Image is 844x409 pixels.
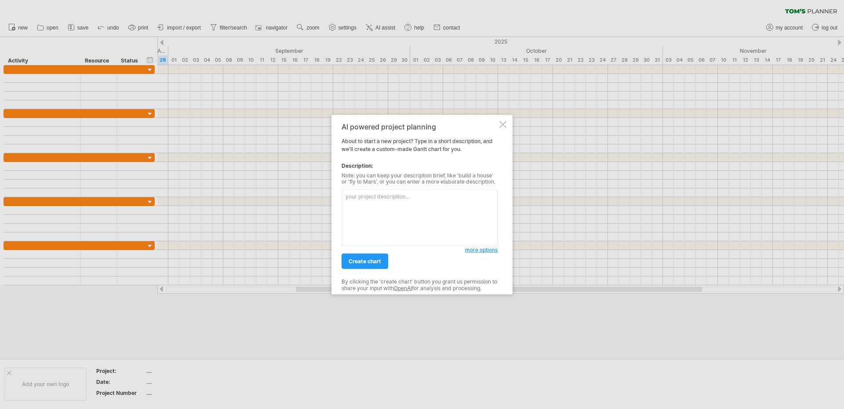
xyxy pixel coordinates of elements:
[342,162,498,169] div: Description:
[342,122,498,287] div: About to start a new project? Type in a short description, and we'll create a custom-made Gantt c...
[342,172,498,185] div: Note: you can keep your description brief, like 'build a house' or 'fly to Mars', or you can ente...
[465,247,498,253] span: more options
[394,284,412,291] a: OpenAI
[342,254,388,269] a: create chart
[465,246,498,254] a: more options
[342,122,498,130] div: AI powered project planning
[349,258,381,265] span: create chart
[342,279,498,291] div: By clicking the 'create chart' button you grant us permission to share your input with for analys...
